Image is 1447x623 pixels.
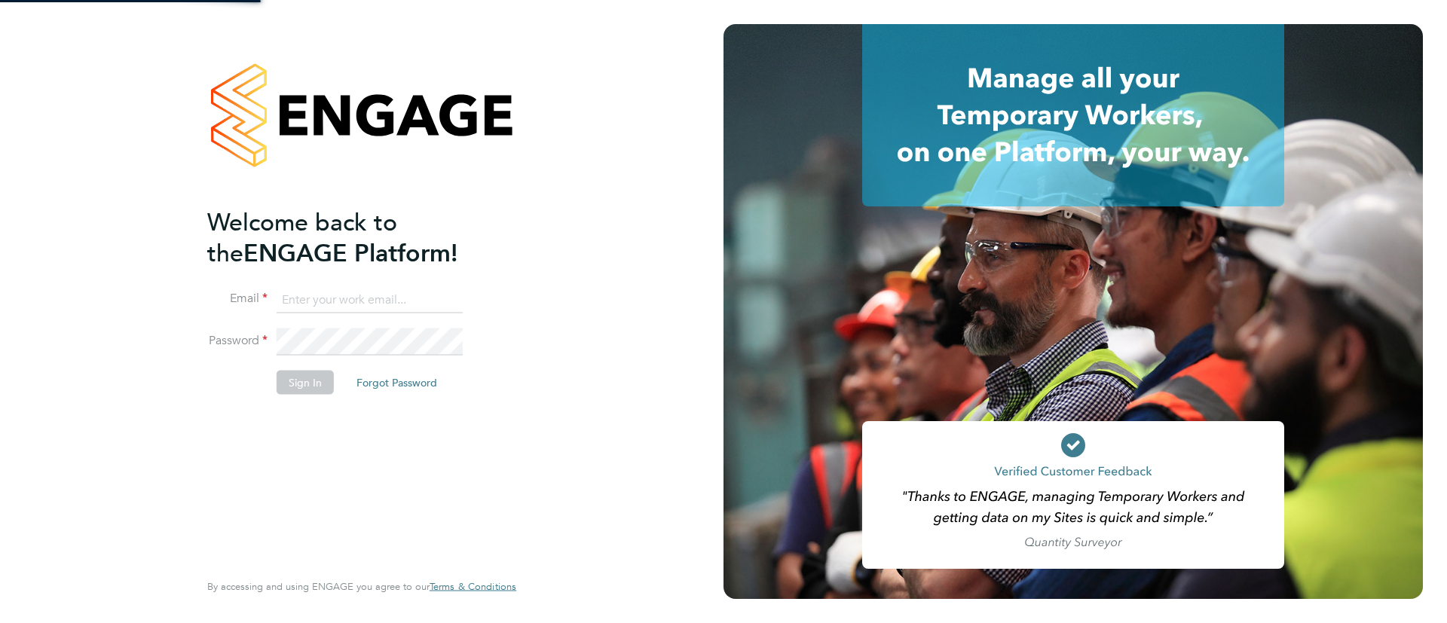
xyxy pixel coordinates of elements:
input: Enter your work email... [277,286,463,313]
label: Email [207,291,268,307]
span: Terms & Conditions [430,580,516,593]
label: Password [207,333,268,349]
h2: ENGAGE Platform! [207,206,501,268]
button: Sign In [277,371,334,395]
a: Terms & Conditions [430,581,516,593]
span: By accessing and using ENGAGE you agree to our [207,580,516,593]
span: Welcome back to the [207,207,397,267]
button: Forgot Password [344,371,449,395]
